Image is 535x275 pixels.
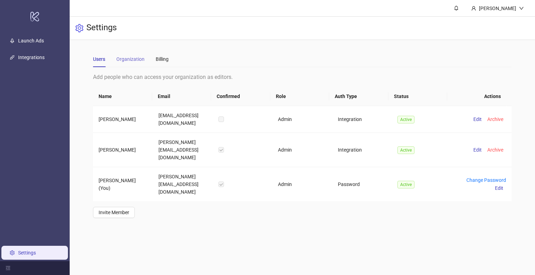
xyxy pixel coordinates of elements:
[93,133,153,167] td: [PERSON_NAME]
[332,167,392,201] td: Password
[156,55,169,63] div: Billing
[397,181,414,188] span: Active
[6,266,10,270] span: menu-fold
[272,106,332,133] td: Admin
[93,55,105,63] div: Users
[272,167,332,201] td: Admin
[484,146,506,154] button: Archive
[487,147,503,153] span: Archive
[454,6,459,10] span: bell
[519,6,524,11] span: down
[471,115,484,123] button: Edit
[484,115,506,123] button: Archive
[471,6,476,11] span: user
[270,87,329,106] th: Role
[75,24,84,32] span: setting
[492,184,506,192] button: Edit
[473,116,482,122] span: Edit
[332,133,392,167] td: Integration
[18,55,45,60] a: Integrations
[397,116,414,123] span: Active
[211,87,270,106] th: Confirmed
[93,207,135,218] button: Invite Member
[495,185,503,191] span: Edit
[93,167,153,201] td: [PERSON_NAME] (You)
[471,146,484,154] button: Edit
[388,87,447,106] th: Status
[93,106,153,133] td: [PERSON_NAME]
[153,167,213,201] td: [PERSON_NAME][EMAIL_ADDRESS][DOMAIN_NAME]
[332,106,392,133] td: Integration
[153,106,213,133] td: [EMAIL_ADDRESS][DOMAIN_NAME]
[116,55,145,63] div: Organization
[397,146,414,154] span: Active
[466,177,506,183] a: Change Password
[86,22,117,34] h3: Settings
[329,87,388,106] th: Auth Type
[99,210,129,215] span: Invite Member
[487,116,503,122] span: Archive
[18,38,44,43] a: Launch Ads
[272,133,332,167] td: Admin
[473,147,482,153] span: Edit
[476,5,519,12] div: [PERSON_NAME]
[18,250,36,256] a: Settings
[152,87,211,106] th: Email
[93,87,152,106] th: Name
[153,133,213,167] td: [PERSON_NAME][EMAIL_ADDRESS][DOMAIN_NAME]
[447,87,506,106] th: Actions
[93,73,511,81] div: Add people who can access your organization as editors.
